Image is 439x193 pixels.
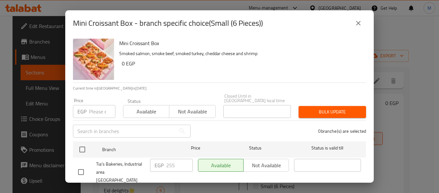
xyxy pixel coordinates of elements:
[119,50,361,58] p: Smoked salmon, smoke beef, smoked turkey, cheddar cheese and shrimp
[166,159,193,172] input: Please enter price
[102,146,169,154] span: Branch
[96,160,145,184] span: Tia's Bakeries, Industrial area [GEOGRAPHIC_DATA]
[73,125,176,138] input: Search in branches
[122,59,361,68] h6: 0 EGP
[304,108,361,116] span: Bulk update
[222,144,289,152] span: Status
[73,39,114,80] img: Mini Croissant Box
[294,144,361,152] span: Status is valid till
[299,106,366,118] button: Bulk update
[119,39,361,48] h6: Mini Croissant Box
[174,144,217,152] span: Price
[172,107,213,116] span: Not available
[318,128,366,134] p: 0 branche(s) are selected
[77,108,86,115] p: EGP
[126,107,167,116] span: Available
[73,18,263,28] h2: Mini Croissant Box - branch specific choice(Small (6 Pieces))
[123,105,169,118] button: Available
[351,15,366,31] button: close
[169,105,215,118] button: Not available
[89,105,115,118] input: Please enter price
[73,85,366,91] p: Current time in [GEOGRAPHIC_DATA] is [DATE]
[155,161,164,169] p: EGP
